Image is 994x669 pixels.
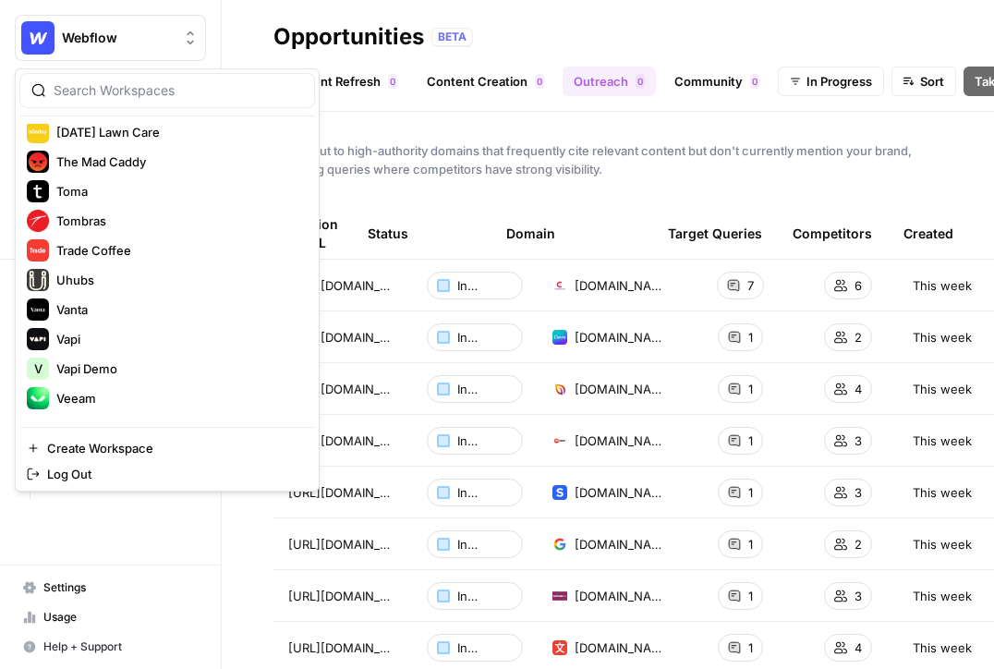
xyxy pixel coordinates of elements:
div: 0 [388,74,397,89]
span: [DOMAIN_NAME] [575,587,669,605]
span: In Progress [457,432,513,450]
span: Tombras [56,212,300,230]
div: Created [903,208,953,259]
span: Help + Support [43,639,198,655]
span: [DOMAIN_NAME] [575,639,669,657]
img: Vanta Logo [27,298,49,321]
span: In Progress [457,380,513,398]
div: Opportunities [273,22,424,52]
span: [URL][DOMAIN_NAME] [288,483,397,502]
span: Toma [56,182,300,201]
span: 1 [748,328,753,347]
span: 3 [855,432,862,450]
span: Log Out [47,465,300,483]
img: y5hk4m7cp4gnj957sxrkigk8kvf4 [552,589,567,603]
span: [DOMAIN_NAME] [575,276,669,295]
span: [DOMAIN_NAME] [575,380,669,398]
span: Create Workspace [47,439,300,457]
span: [URL][DOMAIN_NAME] [288,587,397,605]
span: 0 [637,74,643,89]
span: Veeam [56,389,300,407]
div: Competitors [793,208,872,259]
img: WHP Global Logo [27,417,49,439]
div: 0 [535,74,544,89]
span: Reach out to high-authority domains that frequently cite relevant content but don't currently men... [273,141,942,178]
span: This week [913,483,972,502]
span: In Progress [457,639,513,657]
a: Community0 [663,67,770,96]
span: 0 [390,74,395,89]
span: 3 [855,587,862,605]
span: 0 [537,74,542,89]
span: In Progress [457,535,513,553]
span: This week [913,535,972,553]
div: 0 [636,74,645,89]
img: n50rgo1lb2fq3zm6hawvfhnz2wqs [552,485,567,500]
span: 1 [748,483,753,502]
a: Settings [15,573,206,602]
img: Sunday Lawn Care Logo [27,121,49,143]
div: 0 [750,74,759,89]
img: Uhubs Logo [27,269,49,291]
img: Veeam Logo [27,387,49,409]
div: Workspace: Webflow [15,68,320,492]
span: [URL][DOMAIN_NAME] [288,535,397,553]
img: Trade Coffee Logo [27,239,49,262]
a: Usage [15,602,206,632]
span: [DOMAIN_NAME] [575,483,669,502]
input: Search Workspaces [54,81,303,100]
span: In Progress [457,587,513,605]
span: 0 [752,74,758,89]
div: Target Queries [668,208,762,259]
div: BETA [431,28,473,46]
a: Outreach0 [563,67,656,96]
span: The Mad Caddy [56,152,300,171]
span: Settings [43,579,198,596]
span: [URL][DOMAIN_NAME] [288,328,397,347]
span: Webflow [62,29,174,47]
span: 1 [748,535,753,553]
span: This week [913,276,972,295]
span: Vapi Demo [56,359,300,378]
img: Toma Logo [27,180,49,202]
a: Content Refresh0 [273,67,408,96]
span: [DATE] Lawn Care [56,123,300,141]
span: This week [913,380,972,398]
span: V [34,359,42,378]
span: This week [913,432,972,450]
span: 1 [748,587,753,605]
span: In Progress [457,276,513,295]
span: Sort [920,72,944,91]
img: 4uuvvnubph10mwmo8tjkwq4di22n [552,537,567,552]
span: Vapi [56,330,300,348]
span: WHP Global [56,419,300,437]
span: 1 [748,639,753,657]
span: Trade Coffee [56,241,300,260]
span: Vanta [56,300,300,319]
a: Content Creation0 [416,67,555,96]
img: Vapi Logo [27,328,49,350]
span: This week [913,328,972,347]
span: [DOMAIN_NAME] [575,535,669,553]
img: The Mad Caddy Logo [27,151,49,173]
span: [URL][DOMAIN_NAME] [288,432,397,450]
button: Help + Support [15,632,206,662]
span: [URL][DOMAIN_NAME] [288,639,397,657]
span: 1 [748,380,753,398]
span: Uhubs [56,271,300,289]
button: Workspace: Webflow [15,15,206,61]
a: Create Workspace [19,435,315,461]
span: 4 [855,639,862,657]
button: In Progress [778,67,884,96]
span: This week [913,639,972,657]
span: [DOMAIN_NAME] [575,432,669,450]
img: 96qg0qn5oqu7wre36f0f0cak34zw [552,433,567,448]
span: 3 [855,483,862,502]
img: 8u1ohenn36tupa4l4g9ohzoyqi4o [552,382,567,396]
span: [URL][DOMAIN_NAME] [288,276,397,295]
span: In Progress [457,328,513,347]
span: 4 [855,380,862,398]
div: Domain [506,208,555,259]
span: 2 [855,328,862,347]
span: 1 [748,432,753,450]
